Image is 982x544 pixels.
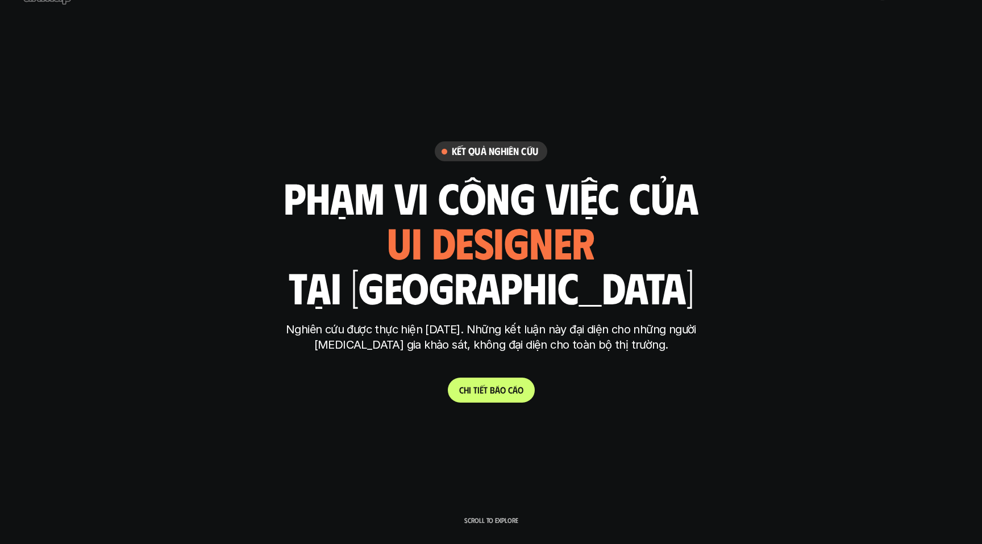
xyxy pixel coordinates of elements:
[480,384,484,395] span: ế
[452,145,538,158] h6: Kết quả nghiên cứu
[473,384,477,395] span: t
[495,384,500,395] span: á
[469,384,471,395] span: i
[464,384,469,395] span: h
[477,384,480,395] span: i
[490,384,495,395] span: b
[464,516,518,524] p: Scroll to explore
[508,384,513,395] span: c
[284,173,698,221] h1: phạm vi công việc của
[289,263,694,311] h1: tại [GEOGRAPHIC_DATA]
[513,384,518,395] span: á
[518,384,523,395] span: o
[484,384,488,395] span: t
[500,384,506,395] span: o
[448,378,535,403] a: Chitiếtbáocáo
[459,384,464,395] span: C
[278,322,704,353] p: Nghiên cứu được thực hiện [DATE]. Những kết luận này đại diện cho những người [MEDICAL_DATA] gia ...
